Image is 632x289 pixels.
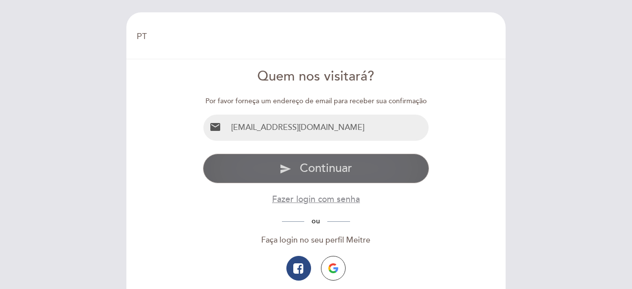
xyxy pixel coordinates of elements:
[209,121,221,133] i: email
[328,263,338,273] img: icon-google.png
[279,163,291,175] i: send
[304,217,327,225] span: ou
[227,115,429,141] input: Email
[203,96,430,106] div: Por favor forneça um endereço de email para receber sua confirmação
[272,193,360,206] button: Fazer login com senha
[300,161,352,175] span: Continuar
[203,67,430,86] div: Quem nos visitará?
[203,235,430,246] div: Faça login no seu perfil Meitre
[203,154,430,183] button: send Continuar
